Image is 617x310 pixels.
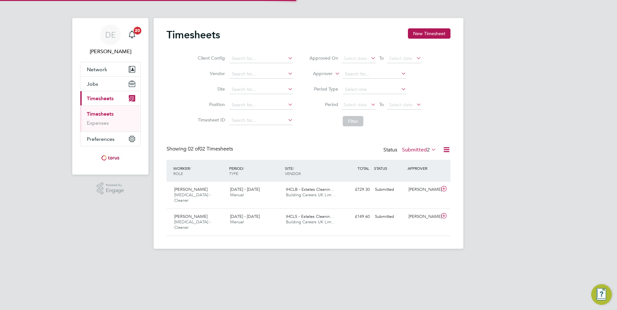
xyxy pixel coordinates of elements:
span: Select date [389,55,412,61]
input: Search for... [229,116,293,125]
a: 20 [126,24,138,45]
input: Select one [343,85,406,94]
span: [MEDICAL_DATA] - Cleaner [174,192,211,203]
div: Showing [167,146,234,152]
label: Site [196,86,225,92]
span: Select date [344,55,367,61]
span: / [293,166,294,171]
div: Status [383,146,438,155]
div: STATUS [372,162,406,174]
span: Select date [389,102,412,108]
span: [MEDICAL_DATA] - Cleaner [174,219,211,230]
button: Preferences [80,132,140,146]
input: Search for... [343,70,406,79]
span: 02 of [188,146,199,152]
label: Period [309,102,338,107]
button: Jobs [80,77,140,91]
a: Powered byEngage [97,182,124,195]
span: Preferences [87,136,115,142]
img: torus-logo-retina.png [99,153,122,163]
span: VENDOR [285,171,301,176]
div: Timesheets [80,105,140,131]
input: Search for... [229,101,293,110]
div: SITE [283,162,339,179]
span: To [377,54,386,62]
span: DE [105,31,116,39]
span: [PERSON_NAME] [174,187,207,192]
span: 2 [427,147,430,153]
span: Engage [106,188,124,193]
a: Timesheets [87,111,114,117]
span: TOTAL [358,166,369,171]
label: Timesheet ID [196,117,225,123]
input: Search for... [229,85,293,94]
span: Select date [344,102,367,108]
a: DE[PERSON_NAME] [80,24,141,55]
span: Jobs [87,81,98,87]
span: 02 Timesheets [188,146,233,152]
span: [PERSON_NAME] [174,214,207,219]
span: / [190,166,191,171]
span: Danielle Ebden [80,48,141,55]
span: Network [87,66,107,73]
h2: Timesheets [167,28,220,41]
span: [DATE] - [DATE] [230,187,260,192]
a: Expenses [87,120,109,126]
span: TYPE [229,171,238,176]
label: Vendor [196,71,225,76]
span: Manual [230,219,244,225]
span: [DATE] - [DATE] [230,214,260,219]
div: APPROVER [406,162,440,174]
span: Manual [230,192,244,198]
button: Filter [343,116,363,126]
span: Building Careers UK Lim… [286,192,336,198]
label: Submitted [402,147,436,153]
span: ROLE [173,171,183,176]
span: Timesheets [87,95,114,102]
button: Timesheets [80,91,140,105]
input: Search for... [229,54,293,63]
div: Submitted [372,211,406,222]
label: Position [196,102,225,107]
div: £729.30 [339,184,372,195]
span: / [243,166,244,171]
span: 20 [134,27,141,34]
nav: Main navigation [72,18,148,175]
div: Submitted [372,184,406,195]
button: New Timesheet [408,28,450,39]
div: PERIOD [228,162,283,179]
div: [PERSON_NAME] [406,184,440,195]
span: IHCLS - Estates Cleanin… [286,214,334,219]
span: To [377,100,386,109]
span: Powered by [106,182,124,188]
span: IHCLB - Estates Cleanin… [286,187,334,192]
span: Building Careers UK Lim… [286,219,336,225]
input: Search for... [229,70,293,79]
label: Approver [304,71,333,77]
button: Network [80,62,140,76]
div: [PERSON_NAME] [406,211,440,222]
label: Approved On [309,55,338,61]
div: £149.60 [339,211,372,222]
div: WORKER [172,162,228,179]
label: Client Config [196,55,225,61]
button: Engage Resource Center [591,284,612,305]
label: Period Type [309,86,338,92]
a: Go to home page [80,153,141,163]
